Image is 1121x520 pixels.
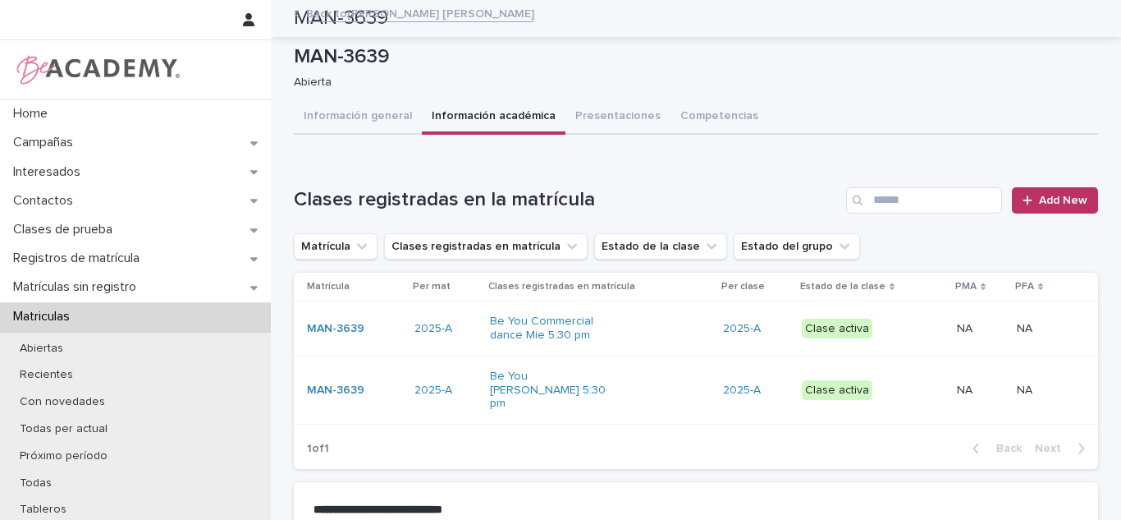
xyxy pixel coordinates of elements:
a: MAN-3639 [307,322,364,336]
input: Search [846,187,1002,214]
p: Campañas [7,135,86,150]
p: Abierta [294,76,1085,90]
a: Be You Commercial dance Mie 5:30 pm [490,315,607,343]
p: Per mat [413,278,451,296]
button: Matrícula [294,233,377,260]
p: Home [7,106,61,122]
p: 1 of 1 [294,429,342,469]
p: Per clase [721,278,765,296]
p: Matrículas sin registro [7,279,149,295]
p: Matrícula [307,278,350,296]
span: Next [1035,443,1071,454]
a: 2025-A [414,322,452,336]
a: 2025-A [723,384,761,398]
p: Registros de matrícula [7,251,153,266]
p: Próximo período [7,449,121,463]
button: Clases registradas en matrícula [384,233,588,260]
button: Competencias [670,100,768,135]
p: Interesados [7,164,94,180]
p: NA [1017,319,1036,336]
a: Add New [1012,187,1098,214]
p: Tableros [7,503,80,517]
tr: MAN-3639 2025-A Be You Commercial dance Mie 5:30 pm 2025-A Clase activaNANA NANA [294,301,1098,357]
div: Clase activa [802,319,872,339]
button: Estado del grupo [734,233,860,260]
button: Next [1028,441,1098,456]
p: Estado de la clase [800,278,885,296]
a: MAN-3639 [307,384,364,398]
button: Información académica [422,100,565,135]
div: Clase activa [802,380,872,401]
a: Back to[PERSON_NAME] [PERSON_NAME] [306,3,534,22]
p: Abiertas [7,342,76,356]
h1: Clases registradas en la matrícula [294,188,840,212]
a: 2025-A [414,384,452,398]
tr: MAN-3639 2025-A Be You [PERSON_NAME] 5:30 pm 2025-A Clase activaNANA NANA [294,356,1098,424]
button: Información general [294,100,422,135]
p: NA [957,319,976,336]
span: Back [986,443,1022,454]
p: PFA [1015,278,1034,296]
button: Estado de la clase [594,233,727,260]
p: PMA [955,278,977,296]
p: NA [1017,380,1036,398]
p: Matriculas [7,309,83,324]
p: Clases de prueba [7,222,126,237]
a: 2025-A [723,322,761,336]
span: Add New [1039,195,1087,206]
button: Back [959,441,1028,456]
p: Todas [7,476,65,490]
p: Con novedades [7,395,118,409]
p: NA [957,380,976,398]
button: Presentaciones [565,100,670,135]
img: WPrjXfSUmiLcdUfaYY4Q [13,53,181,86]
p: Todas per actual [7,422,121,436]
p: MAN-3639 [294,45,1091,69]
p: Recientes [7,368,86,382]
p: Contactos [7,193,86,209]
p: Clases registradas en matrícula [488,278,635,296]
a: Be You [PERSON_NAME] 5:30 pm [490,370,607,411]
